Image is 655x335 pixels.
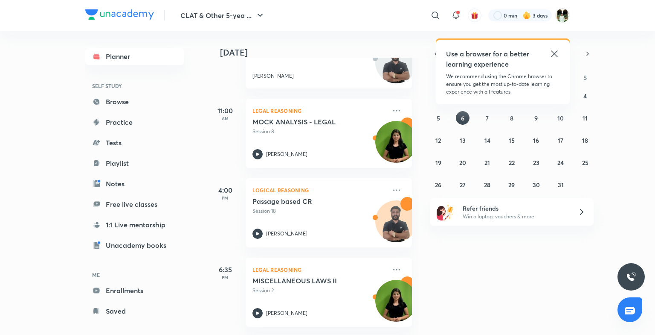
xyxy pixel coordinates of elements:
img: Company Logo [85,9,154,20]
p: PM [208,275,242,280]
p: Session 18 [252,207,386,215]
abbr: Saturday [583,73,587,82]
h6: Refer friends [463,204,568,213]
abbr: October 30, 2025 [533,181,540,189]
abbr: October 13, 2025 [460,136,466,144]
a: Browse [85,93,184,110]
img: referral [437,203,454,220]
p: Legal Reasoning [252,264,386,275]
a: Enrollments [85,282,184,299]
p: Logical Reasoning [252,185,386,195]
button: October 13, 2025 [456,133,470,147]
h5: 11:00 [208,106,242,116]
button: October 27, 2025 [456,178,470,191]
a: Practice [85,114,184,131]
abbr: October 14, 2025 [484,136,490,144]
p: [PERSON_NAME] [266,230,307,238]
button: October 5, 2025 [432,111,445,125]
button: October 17, 2025 [554,133,568,147]
abbr: October 27, 2025 [460,181,466,189]
abbr: October 17, 2025 [558,136,563,144]
abbr: October 24, 2025 [557,159,564,167]
a: Unacademy books [85,237,184,254]
button: October 16, 2025 [529,133,543,147]
p: Session 8 [252,128,386,135]
button: October 29, 2025 [505,178,519,191]
a: Planner [85,48,184,65]
button: October 15, 2025 [505,133,519,147]
abbr: October 7, 2025 [486,114,489,122]
img: avatar [471,12,478,19]
button: October 8, 2025 [505,111,519,125]
button: October 10, 2025 [554,111,568,125]
button: October 28, 2025 [481,178,494,191]
h5: 6:35 [208,264,242,275]
button: October 18, 2025 [578,133,592,147]
a: Company Logo [85,9,154,22]
abbr: October 26, 2025 [435,181,441,189]
a: Tests [85,134,184,151]
abbr: October 28, 2025 [484,181,490,189]
p: PM [208,195,242,200]
h6: SELF STUDY [85,79,184,93]
button: October 20, 2025 [456,156,470,169]
abbr: October 29, 2025 [508,181,515,189]
img: amit [555,8,570,23]
abbr: October 10, 2025 [557,114,564,122]
abbr: October 20, 2025 [459,159,466,167]
h6: ME [85,267,184,282]
abbr: October 4, 2025 [583,92,587,100]
abbr: October 8, 2025 [510,114,513,122]
button: October 6, 2025 [456,111,470,125]
abbr: October 6, 2025 [461,114,464,122]
button: October 23, 2025 [529,156,543,169]
button: October 31, 2025 [554,178,568,191]
button: October 19, 2025 [432,156,445,169]
button: October 25, 2025 [578,156,592,169]
button: October 24, 2025 [554,156,568,169]
p: Session 2 [252,287,386,294]
abbr: October 16, 2025 [533,136,539,144]
a: 1:1 Live mentorship [85,216,184,233]
button: October 14, 2025 [481,133,494,147]
p: We recommend using the Chrome browser to ensure you get the most up-to-date learning experience w... [446,73,559,96]
a: Notes [85,175,184,192]
abbr: October 19, 2025 [435,159,441,167]
button: October 21, 2025 [481,156,494,169]
abbr: October 25, 2025 [582,159,588,167]
button: October 9, 2025 [529,111,543,125]
a: Saved [85,303,184,320]
img: Avatar [376,205,417,246]
p: [PERSON_NAME] [252,72,294,80]
button: avatar [468,9,481,22]
img: streak [522,11,531,20]
h5: 4:00 [208,185,242,195]
button: October 22, 2025 [505,156,519,169]
button: October 4, 2025 [578,89,592,103]
button: CLAT & Other 5-yea ... [175,7,270,24]
h4: [DATE] [220,47,420,58]
abbr: October 15, 2025 [509,136,515,144]
button: October 26, 2025 [432,178,445,191]
button: October 30, 2025 [529,178,543,191]
p: AM [208,116,242,121]
p: [PERSON_NAME] [266,309,307,317]
h5: Passage based CR [252,197,359,206]
h5: Use a browser for a better learning experience [446,49,531,69]
p: Legal Reasoning [252,106,386,116]
abbr: October 11, 2025 [583,114,588,122]
abbr: October 12, 2025 [435,136,441,144]
h5: MOCK ANALYSIS - LEGAL [252,118,359,126]
p: [PERSON_NAME] [266,150,307,158]
button: October 7, 2025 [481,111,494,125]
abbr: October 5, 2025 [437,114,440,122]
img: Avatar [376,46,417,87]
button: October 12, 2025 [432,133,445,147]
a: Playlist [85,155,184,172]
h5: MISCELLANEOUS LAWS II [252,276,359,285]
a: Free live classes [85,196,184,213]
abbr: October 31, 2025 [558,181,564,189]
abbr: October 22, 2025 [509,159,515,167]
p: Win a laptop, vouchers & more [463,213,568,220]
abbr: October 18, 2025 [582,136,588,144]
